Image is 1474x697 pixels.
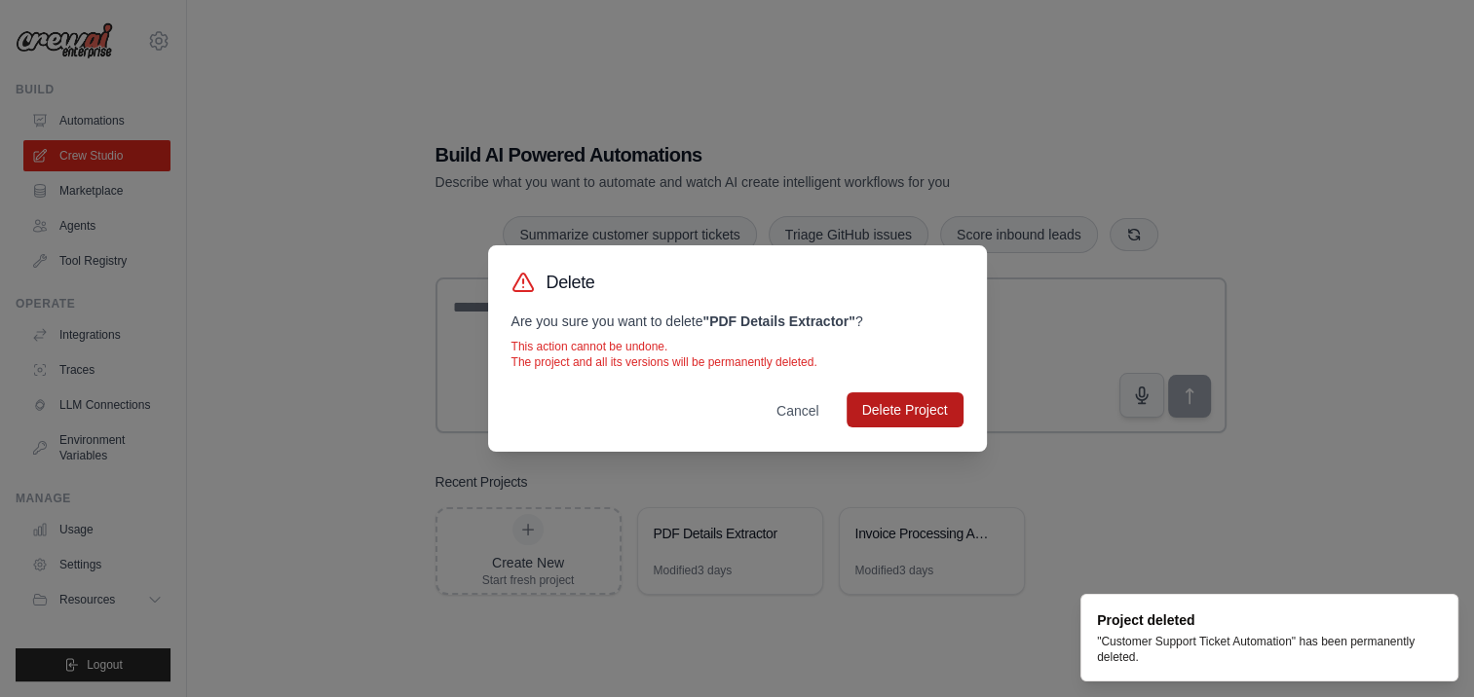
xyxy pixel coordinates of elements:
[511,339,964,354] p: This action cannot be undone.
[547,269,595,296] h3: Delete
[1097,610,1434,630] div: Project deleted
[511,312,964,331] p: Are you sure you want to delete ?
[847,392,964,427] button: Delete Project
[511,354,964,370] p: The project and all its versions will be permanently deleted.
[702,313,854,329] strong: " PDF Details Extractor "
[761,393,835,428] button: Cancel
[1377,604,1474,697] iframe: Chat Widget
[1097,634,1434,665] div: "Customer Support Ticket Automation" has been permanently deleted.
